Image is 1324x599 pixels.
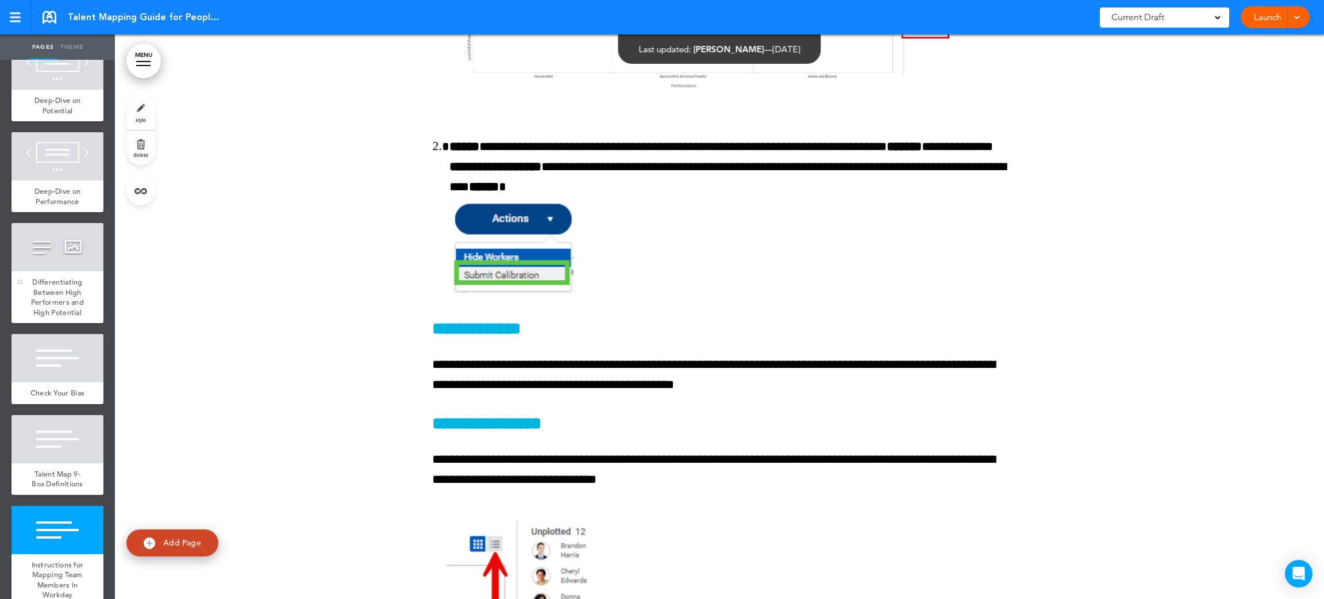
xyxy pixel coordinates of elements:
span: Check Your Bias [30,388,85,398]
span: Deep-Dive on Potential [34,95,81,116]
span: Last updated: [639,44,691,55]
span: Deep-Dive on Performance [34,186,81,206]
span: Differentiating Between High Performers and High Potential [31,277,84,317]
a: Deep-Dive on Performance [11,181,103,212]
a: Pages [29,34,57,60]
span: Add Page [163,537,201,548]
span: Talent Map 9-Box Definitions [32,469,83,489]
span: Talent Mapping Guide for People Leaders [68,11,223,24]
a: Deep-Dive on Potential [11,90,103,121]
a: Add Page [126,529,218,556]
a: delete [126,130,155,165]
a: Check Your Bias [11,382,103,404]
a: Launch [1249,6,1285,28]
div: Open Intercom Messenger [1285,560,1313,588]
span: Current Draft [1111,9,1164,25]
a: MENU [126,44,161,78]
a: Theme [57,34,86,60]
img: add.svg [144,537,155,549]
span: style [136,116,146,123]
span: delete [133,151,148,158]
img: 1755988852847-SubmitCalibrationbuttoninWorkdya.png [449,197,574,293]
span: [PERSON_NAME] [694,44,764,55]
a: Talent Map 9-Box Definitions [11,463,103,495]
a: style [126,95,155,130]
a: Differentiating Between High Performers and High Potential [11,271,103,323]
span: [DATE] [773,44,800,55]
div: — [639,45,800,53]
